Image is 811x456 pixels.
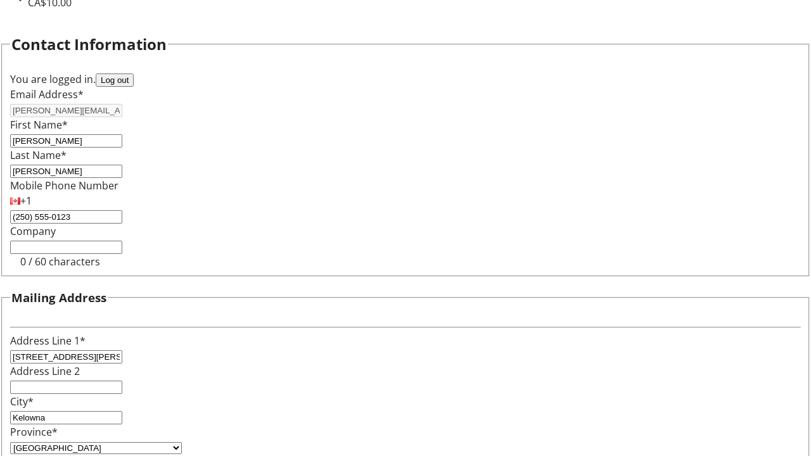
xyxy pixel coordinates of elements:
label: First Name* [10,118,68,132]
label: Email Address* [10,87,84,101]
tr-character-limit: 0 / 60 characters [20,255,100,269]
div: You are logged in. [10,72,801,87]
label: Mobile Phone Number [10,179,118,193]
h2: Contact Information [11,33,167,56]
input: (506) 234-5678 [10,210,122,224]
button: Log out [96,73,134,87]
label: Address Line 2 [10,364,80,378]
label: Address Line 1* [10,334,86,348]
input: Address [10,350,122,364]
label: City* [10,395,34,408]
label: Last Name* [10,148,67,162]
input: City [10,411,122,424]
label: Company [10,224,56,238]
h3: Mailing Address [11,289,106,307]
label: Province* [10,425,58,439]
